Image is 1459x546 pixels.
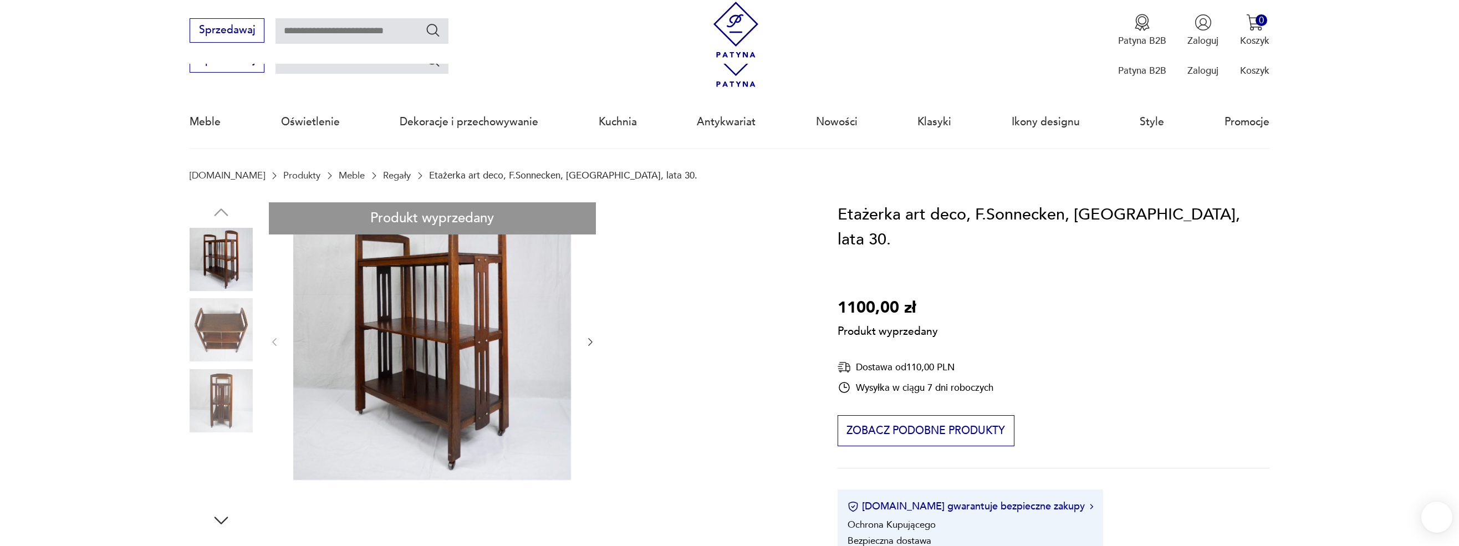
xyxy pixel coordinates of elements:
[1187,34,1218,47] p: Zaloguj
[1090,504,1093,509] img: Ikona strzałki w prawo
[838,415,1014,446] button: Zobacz podobne produkty
[917,96,951,147] a: Klasyki
[816,96,858,147] a: Nowości
[425,52,441,68] button: Szukaj
[1118,14,1166,47] button: Patyna B2B
[1118,14,1166,47] a: Ikona medaluPatyna B2B
[697,96,756,147] a: Antykwariat
[848,518,936,531] li: Ochrona Kupującego
[1012,96,1080,147] a: Ikony designu
[190,18,264,43] button: Sprzedawaj
[848,499,1093,513] button: [DOMAIN_NAME] gwarantuje bezpieczne zakupy
[400,96,538,147] a: Dekoracje i przechowywanie
[1118,34,1166,47] p: Patyna B2B
[838,320,938,339] p: Produkt wyprzedany
[1140,96,1164,147] a: Style
[1225,96,1269,147] a: Promocje
[1118,64,1166,77] p: Patyna B2B
[190,170,265,181] a: [DOMAIN_NAME]
[1134,14,1151,31] img: Ikona medalu
[190,57,264,65] a: Sprzedawaj
[838,360,993,374] div: Dostawa od 110,00 PLN
[1240,64,1269,77] p: Koszyk
[838,295,938,321] p: 1100,00 zł
[1187,64,1218,77] p: Zaloguj
[1187,14,1218,47] button: Zaloguj
[838,381,993,394] div: Wysyłka w ciągu 7 dni roboczych
[1421,502,1452,533] iframe: Smartsupp widget button
[1246,14,1263,31] img: Ikona koszyka
[190,27,264,35] a: Sprzedawaj
[848,501,859,512] img: Ikona certyfikatu
[429,170,697,181] p: Etażerka art deco, F.Sonnecken, [GEOGRAPHIC_DATA], lata 30.
[708,2,764,58] img: Patyna - sklep z meblami i dekoracjami vintage
[1195,14,1212,31] img: Ikonka użytkownika
[281,96,340,147] a: Oświetlenie
[838,360,851,374] img: Ikona dostawy
[838,202,1269,253] h1: Etażerka art deco, F.Sonnecken, [GEOGRAPHIC_DATA], lata 30.
[1240,14,1269,47] button: 0Koszyk
[190,96,221,147] a: Meble
[599,96,637,147] a: Kuchnia
[1256,14,1267,26] div: 0
[1240,34,1269,47] p: Koszyk
[383,170,411,181] a: Regały
[339,170,365,181] a: Meble
[425,22,441,38] button: Szukaj
[283,170,320,181] a: Produkty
